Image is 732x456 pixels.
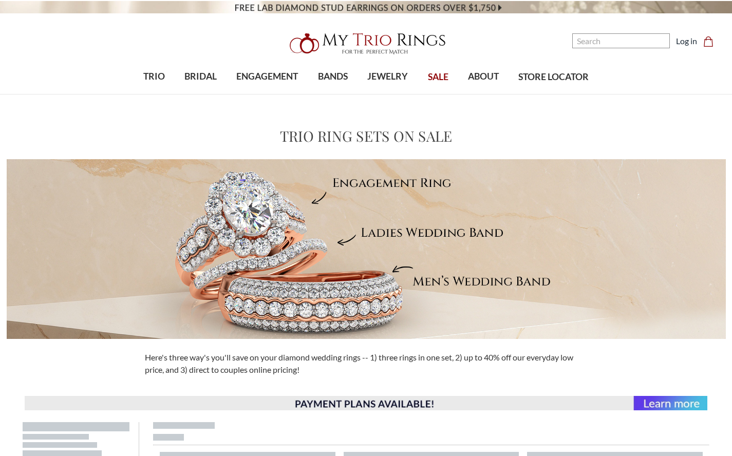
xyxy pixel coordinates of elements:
button: submenu toggle [262,93,272,94]
span: BANDS [318,70,348,83]
h1: Trio Ring Sets on Sale [280,125,453,147]
button: submenu toggle [196,93,206,94]
button: submenu toggle [328,93,338,94]
a: ENGAGEMENT [227,60,308,93]
a: STORE LOCATOR [509,61,598,94]
span: ENGAGEMENT [236,70,298,83]
button: submenu toggle [383,93,393,94]
input: Search [572,33,670,48]
button: submenu toggle [149,93,159,94]
span: BRIDAL [184,70,217,83]
a: BRIDAL [175,60,227,93]
span: ABOUT [468,70,499,83]
button: submenu toggle [478,93,489,94]
span: SALE [428,70,448,84]
a: JEWELRY [358,60,418,93]
a: Cart with 0 items [703,35,720,47]
a: Log in [676,35,697,47]
div: Here's three way's you'll save on your diamond wedding rings -- 1) three rings in one set, 2) up ... [139,351,594,376]
a: TRIO [134,60,175,93]
span: JEWELRY [367,70,408,83]
a: My Trio Rings [212,27,520,60]
a: ABOUT [458,60,509,93]
a: BANDS [308,60,358,93]
img: Meet Your Perfect Match MyTrioRings [7,159,726,339]
span: STORE LOCATOR [518,70,589,84]
svg: cart.cart_preview [703,36,714,47]
span: TRIO [143,70,165,83]
img: My Trio Rings [284,27,448,60]
a: SALE [418,61,458,94]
